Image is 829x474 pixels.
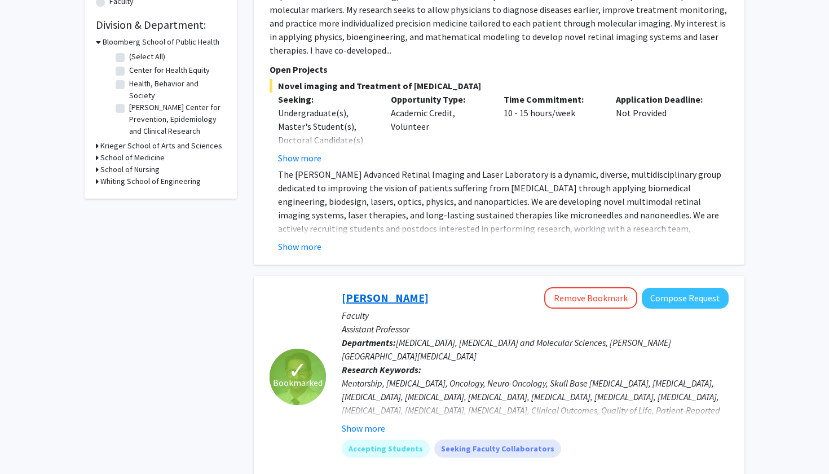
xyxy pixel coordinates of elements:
[278,240,321,253] button: Show more
[342,440,430,458] mat-chip: Accepting Students
[278,106,374,242] div: Undergraduate(s), Master's Student(s), Doctoral Candidate(s) (PhD, MD, DMD, PharmD, etc.), Postdo...
[100,140,222,152] h3: Krieger School of Arts and Sciences
[391,93,487,106] p: Opportunity Type:
[495,93,608,165] div: 10 - 15 hours/week
[642,288,729,309] button: Compose Request to Raj Mukherjee
[434,440,561,458] mat-chip: Seeking Faculty Collaborators
[129,64,210,76] label: Center for Health Equity
[100,164,160,175] h3: School of Nursing
[342,337,671,362] span: [MEDICAL_DATA], [MEDICAL_DATA] and Molecular Sciences, [PERSON_NAME][GEOGRAPHIC_DATA][MEDICAL_DATA]
[270,79,729,93] span: Novel imaging and Treatment of [MEDICAL_DATA]
[342,337,396,348] b: Departments:
[278,168,729,276] p: The [PERSON_NAME] Advanced Retinal Imaging and Laser Laboratory is a dynamic, diverse, multidisci...
[342,291,429,305] a: [PERSON_NAME]
[342,422,385,435] button: Show more
[103,36,219,48] h3: Bloomberg School of Public Health
[129,51,165,63] label: (Select All)
[273,376,323,389] span: Bookmarked
[342,364,421,375] b: Research Keywords:
[8,423,48,466] iframe: Chat
[100,175,201,187] h3: Whiting School of Engineering
[100,152,165,164] h3: School of Medicine
[278,93,374,106] p: Seeking:
[607,93,720,165] div: Not Provided
[278,151,321,165] button: Show more
[129,102,223,137] label: [PERSON_NAME] Center for Prevention, Epidemiology and Clinical Research
[96,18,226,32] h2: Division & Department:
[504,93,599,106] p: Time Commitment:
[342,322,729,336] p: Assistant Professor
[342,309,729,322] p: Faculty
[382,93,495,165] div: Academic Credit, Volunteer
[544,287,637,309] button: Remove Bookmark
[270,63,729,76] p: Open Projects
[129,78,223,102] label: Health, Behavior and Society
[342,376,729,458] div: Mentorship, [MEDICAL_DATA], Oncology, Neuro-Oncology, Skull Base [MEDICAL_DATA], [MEDICAL_DATA], ...
[288,365,307,376] span: ✓
[616,93,712,106] p: Application Deadline:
